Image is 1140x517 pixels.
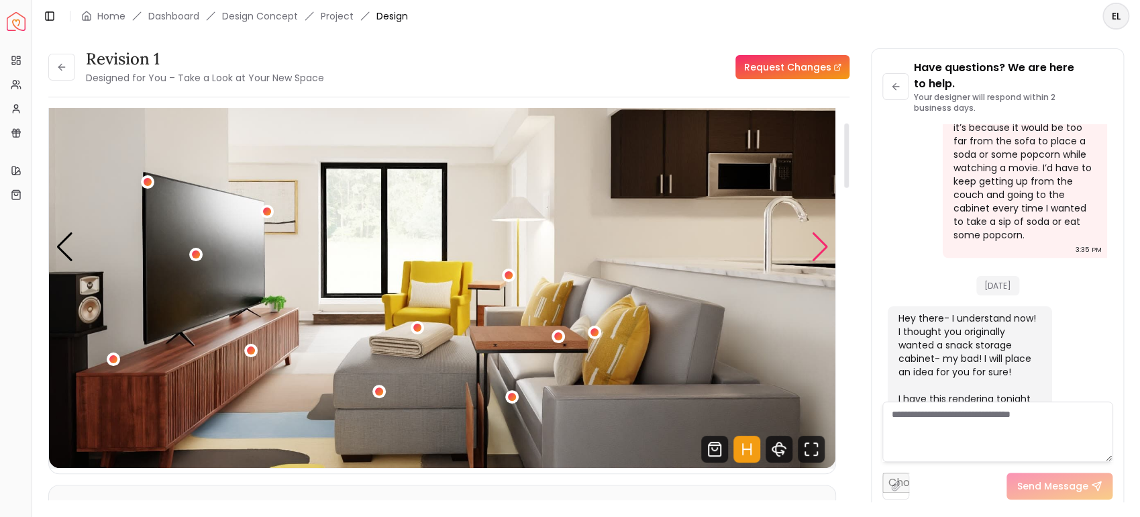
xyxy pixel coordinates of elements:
[811,232,829,262] div: Next slide
[766,436,792,463] svg: 360 View
[321,9,354,23] a: Project
[898,312,1039,419] div: Hey there- I understand now! I thought you originally wanted a snack storage cabinet- my bad! I w...
[7,12,25,31] a: Spacejoy
[49,26,835,468] img: Design Render 1
[376,9,408,23] span: Design
[56,232,74,262] div: Previous slide
[49,26,835,468] div: Carousel
[86,48,324,70] h3: Revision 1
[1104,4,1128,28] span: EL
[97,9,125,23] a: Home
[7,12,25,31] img: Spacejoy Logo
[914,60,1112,92] p: Have questions? We are here to help.
[148,9,199,23] a: Dashboard
[222,9,298,23] li: Design Concept
[976,276,1019,295] span: [DATE]
[735,55,849,79] a: Request Changes
[914,92,1112,113] p: Your designer will respond within 2 business days.
[1102,3,1129,30] button: EL
[701,436,728,463] svg: Shop Products from this design
[1076,243,1102,256] div: 3:35 PM
[798,436,825,463] svg: Fullscreen
[81,9,408,23] nav: breadcrumb
[49,26,835,468] div: 1 / 5
[86,71,324,85] small: Designed for You – Take a Look at Your New Space
[733,436,760,463] svg: Hotspots Toggle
